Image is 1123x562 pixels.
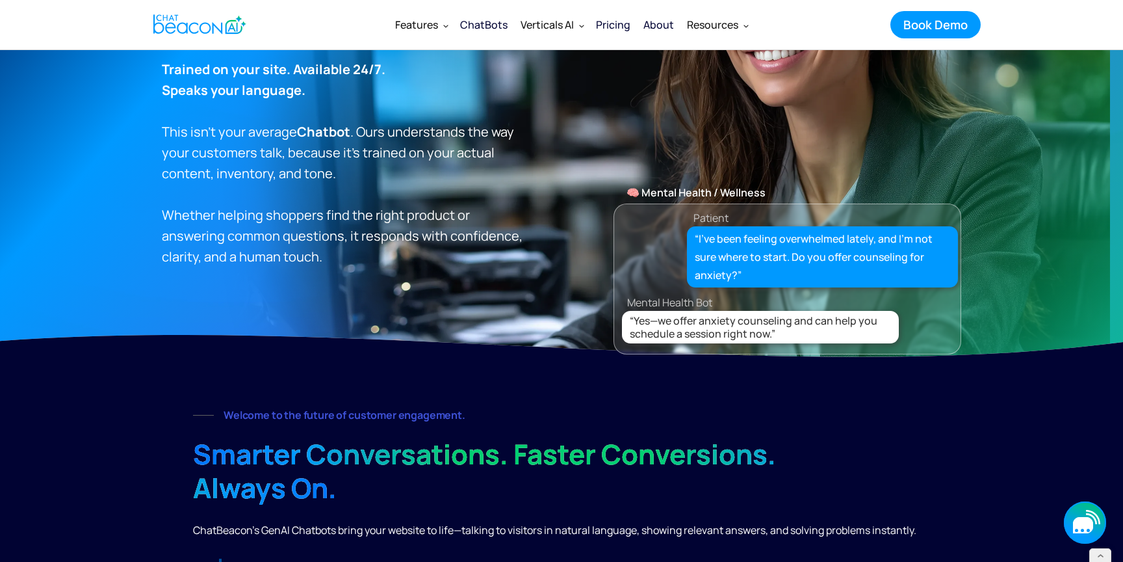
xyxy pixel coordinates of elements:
a: Book Demo [890,11,981,38]
div: ChatBots [460,16,508,34]
strong: Welcome to the future of customer engagement. [224,408,465,422]
img: Dropdown [579,23,584,28]
div: 🧠 Mental Health / Wellness [614,183,961,202]
div: Mental Health Bot [627,293,974,312]
div: “I’ve been feeling overwhelmed lately, and I’m not sure where to start. Do you offer counseling f... [695,230,951,284]
div: Resources [680,9,754,40]
a: ChatBots [454,9,514,40]
div: “Yes—we offer anxiety counseling and can help you schedule a session right now.” [630,314,896,340]
img: Dropdown [743,23,749,28]
div: Patient [693,209,729,227]
a: About [637,8,680,42]
strong: Smarter Conversations. Faster Conversions. Always On. [193,435,776,507]
div: Features [389,9,454,40]
div: Resources [687,16,738,34]
strong: Chatbot [297,123,350,140]
a: home [142,8,253,40]
div: Verticals AI [521,16,574,34]
div: Pricing [596,16,630,34]
p: This isn’t your average . Ours understands the way your customers talk, because it’s trained on y... [162,59,523,267]
strong: Trained on your site. Available 24/7. Speaks your language. [162,60,385,99]
div: Verticals AI [514,9,589,40]
div: About [643,16,674,34]
a: Pricing [589,8,637,42]
img: Dropdown [443,23,448,28]
div: Features [395,16,438,34]
div: Book Demo [903,16,968,33]
p: ChatBeacon’s GenAI Chatbots bring your website to life—talking to visitors in natural language, s... [193,521,930,539]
